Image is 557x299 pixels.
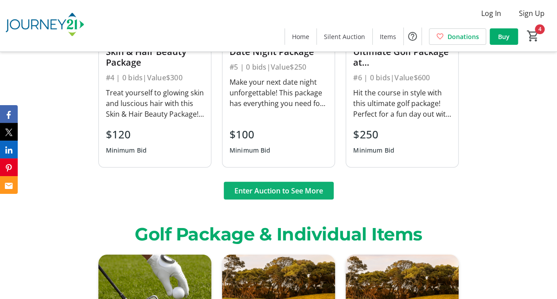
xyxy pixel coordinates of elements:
[5,4,84,48] img: Journey21's Logo
[106,142,147,158] div: Minimum Bid
[525,28,541,44] button: Cart
[353,126,394,142] div: $250
[285,28,316,45] a: Home
[234,185,323,196] span: Enter Auction to See More
[292,32,309,41] span: Home
[230,61,327,73] div: #5 | 0 bids | Value $250
[448,32,479,41] span: Donations
[230,142,271,158] div: Minimum Bid
[324,32,365,41] span: Silent Auction
[474,6,508,20] button: Log In
[230,77,327,109] div: Make your next date night unforgettable! This package has everything you need for a perfect eveni...
[106,47,204,68] div: Skin & Hair Beauty Package
[519,8,545,19] span: Sign Up
[404,28,421,45] button: Help
[317,28,372,45] a: Silent Auction
[380,32,396,41] span: Items
[353,71,451,84] div: #6 | 0 bids | Value $600
[373,28,403,45] a: Items
[353,142,394,158] div: Minimum Bid
[224,182,334,200] button: Enter Auction to See More
[106,87,204,119] div: Treat yourself to glowing skin and luscious hair with this Skin & Hair Beauty Package! Includes a...
[106,71,204,84] div: #4 | 0 bids | Value $300
[353,87,451,119] div: Hit the course in style with this ultimate golf package! Perfect for a fun day out with friends a...
[230,126,271,142] div: $100
[353,47,451,68] div: Ultimate Golf Package at [GEOGRAPHIC_DATA]
[106,126,147,142] div: $120
[498,32,510,41] span: Buy
[98,221,459,248] p: Golf Package & Individual Items
[512,6,552,20] button: Sign Up
[429,28,486,45] a: Donations
[481,8,501,19] span: Log In
[490,28,518,45] a: Buy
